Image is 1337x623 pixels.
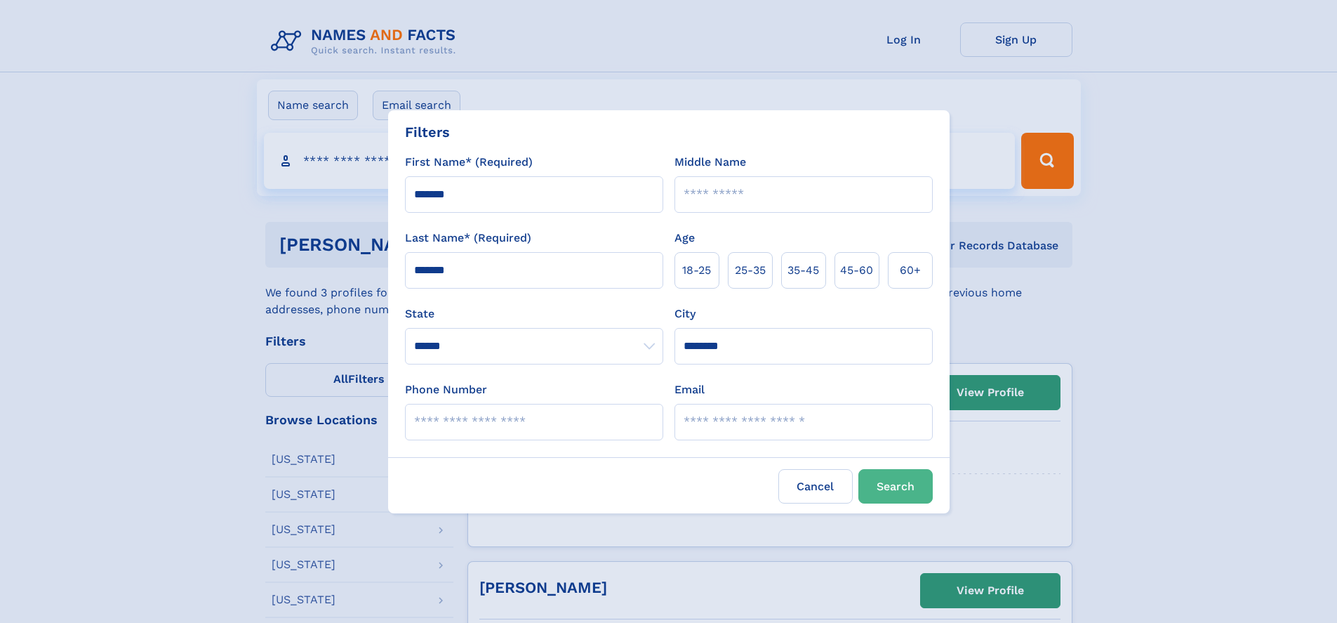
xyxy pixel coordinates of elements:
[674,230,695,247] label: Age
[405,381,487,398] label: Phone Number
[900,262,921,279] span: 60+
[674,381,705,398] label: Email
[787,262,819,279] span: 35‑45
[674,154,746,171] label: Middle Name
[778,469,853,504] label: Cancel
[405,230,531,247] label: Last Name* (Required)
[405,122,450,143] div: Filters
[840,262,873,279] span: 45‑60
[405,154,533,171] label: First Name* (Required)
[858,469,933,504] button: Search
[735,262,766,279] span: 25‑35
[674,306,696,322] label: City
[682,262,711,279] span: 18‑25
[405,306,663,322] label: State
